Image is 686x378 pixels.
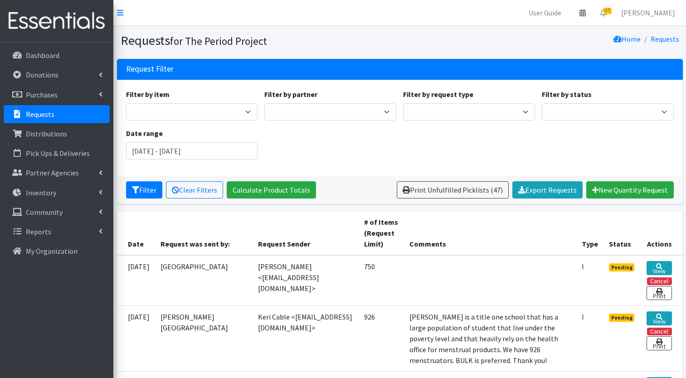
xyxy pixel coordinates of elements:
td: Keri Cable <[EMAIL_ADDRESS][DOMAIN_NAME]> [253,305,359,371]
td: 750 [359,255,404,306]
a: Clear Filters [166,181,223,199]
p: Community [26,208,63,217]
a: Requests [651,34,679,44]
th: # of Items (Request Limit) [359,211,404,255]
p: Pick Ups & Deliveries [26,149,90,158]
a: Pick Ups & Deliveries [4,144,110,162]
p: My Organization [26,247,78,256]
span: Pending [609,314,635,322]
td: [DATE] [117,305,155,371]
a: Print [647,336,671,350]
th: Comments [404,211,576,255]
p: Donations [26,70,58,79]
th: Request was sent by: [155,211,253,255]
p: Partner Agencies [26,168,79,177]
th: Date [117,211,155,255]
label: Filter by status [542,89,592,100]
label: Date range [126,128,163,139]
td: [PERSON_NAME][GEOGRAPHIC_DATA] [155,305,253,371]
input: January 1, 2011 - December 31, 2011 [126,142,258,160]
img: HumanEssentials [4,6,110,36]
a: 67 [593,4,614,22]
a: Print [647,286,671,300]
p: Distributions [26,129,67,138]
a: My Organization [4,242,110,260]
a: User Guide [521,4,569,22]
button: Filter [126,181,162,199]
a: Reports [4,223,110,241]
a: [PERSON_NAME] [614,4,682,22]
a: Donations [4,66,110,84]
span: 67 [603,8,612,14]
small: for The Period Project [170,34,267,48]
td: [GEOGRAPHIC_DATA] [155,255,253,306]
a: Print Unfulfilled Picklists (47) [397,181,509,199]
a: Partner Agencies [4,164,110,182]
label: Filter by partner [264,89,317,100]
p: Inventory [26,188,56,197]
h3: Request Filter [126,64,174,74]
td: [PERSON_NAME] is a title one school that has a large population of student that live under the po... [404,305,576,371]
th: Request Sender [253,211,359,255]
abbr: Individual [582,312,584,321]
label: Filter by request type [403,89,473,100]
p: Purchases [26,90,58,99]
a: Purchases [4,86,110,104]
th: Status [603,211,642,255]
p: Dashboard [26,51,59,60]
th: Type [576,211,603,255]
h1: Requests [121,33,397,48]
a: Requests [4,105,110,123]
span: Pending [609,263,635,271]
a: Calculate Product Totals [227,181,316,199]
p: Requests [26,110,54,119]
a: Inventory [4,184,110,202]
label: Filter by item [126,89,170,100]
a: Export Requests [512,181,583,199]
a: Community [4,203,110,221]
a: New Quantity Request [586,181,674,199]
button: Cancel [647,277,672,285]
a: View [647,261,671,275]
td: [DATE] [117,255,155,306]
a: Distributions [4,125,110,143]
th: Actions [641,211,682,255]
td: [PERSON_NAME] <[EMAIL_ADDRESS][DOMAIN_NAME]> [253,255,359,306]
a: Dashboard [4,46,110,64]
button: Cancel [647,328,672,335]
p: Reports [26,227,51,236]
a: View [647,311,671,325]
a: Home [613,34,641,44]
abbr: Individual [582,262,584,271]
td: 926 [359,305,404,371]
